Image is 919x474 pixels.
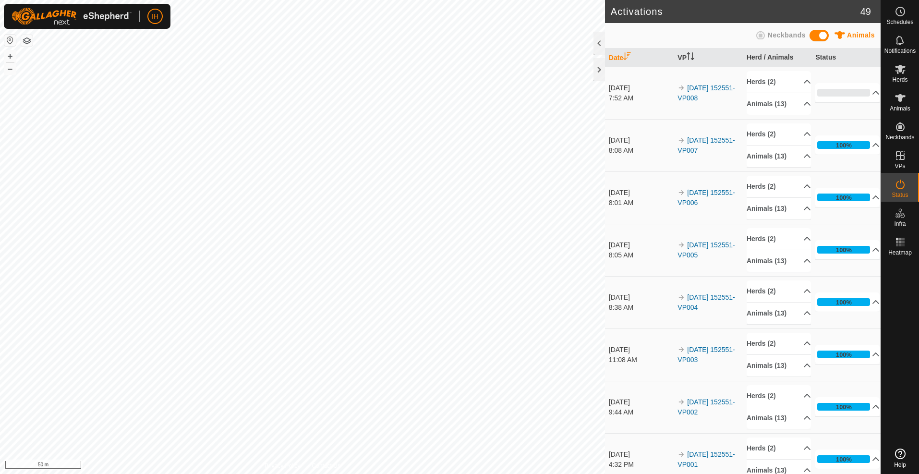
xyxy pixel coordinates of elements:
[747,280,811,302] p-accordion-header: Herds (2)
[605,49,674,67] th: Date
[817,298,870,306] div: 100%
[895,163,905,169] span: VPs
[677,346,685,353] img: arrow
[747,93,811,115] p-accordion-header: Animals (13)
[609,460,673,470] div: 4:32 PM
[265,462,301,470] a: Privacy Policy
[894,221,906,227] span: Infra
[836,455,852,464] div: 100%
[817,141,870,149] div: 100%
[860,4,871,19] span: 49
[768,31,806,39] span: Neckbands
[677,136,735,154] a: [DATE] 152551-VP007
[743,49,812,67] th: Herd / Animals
[21,35,33,47] button: Map Layers
[747,385,811,407] p-accordion-header: Herds (2)
[747,333,811,354] p-accordion-header: Herds (2)
[892,77,907,83] span: Herds
[884,48,916,54] span: Notifications
[817,403,870,411] div: 100%
[609,198,673,208] div: 8:01 AM
[747,198,811,219] p-accordion-header: Animals (13)
[677,84,685,92] img: arrow
[747,146,811,167] p-accordion-header: Animals (13)
[747,250,811,272] p-accordion-header: Animals (13)
[817,194,870,201] div: 100%
[836,298,852,307] div: 100%
[4,63,16,74] button: –
[674,49,743,67] th: VP
[677,189,735,207] a: [DATE] 152551-VP006
[677,241,735,259] a: [DATE] 152551-VP005
[747,228,811,250] p-accordion-header: Herds (2)
[815,240,880,259] p-accordion-header: 100%
[892,192,908,198] span: Status
[609,345,673,355] div: [DATE]
[677,189,685,196] img: arrow
[677,293,735,311] a: [DATE] 152551-VP004
[677,398,685,406] img: arrow
[815,292,880,312] p-accordion-header: 100%
[677,241,685,249] img: arrow
[312,462,340,470] a: Contact Us
[152,12,158,22] span: IH
[815,450,880,469] p-accordion-header: 100%
[890,106,910,111] span: Animals
[836,402,852,412] div: 100%
[815,397,880,416] p-accordion-header: 100%
[815,135,880,155] p-accordion-header: 100%
[677,84,735,102] a: [DATE] 152551-VP008
[815,83,880,102] p-accordion-header: 0%
[609,188,673,198] div: [DATE]
[677,398,735,416] a: [DATE] 152551-VP002
[747,407,811,429] p-accordion-header: Animals (13)
[817,455,870,463] div: 100%
[747,123,811,145] p-accordion-header: Herds (2)
[611,6,860,17] h2: Activations
[609,397,673,407] div: [DATE]
[888,250,912,255] span: Heatmap
[817,246,870,254] div: 100%
[677,450,685,458] img: arrow
[817,89,870,97] div: 0%
[609,355,673,365] div: 11:08 AM
[815,188,880,207] p-accordion-header: 100%
[677,293,685,301] img: arrow
[817,351,870,358] div: 100%
[677,136,685,144] img: arrow
[623,54,631,61] p-sorticon: Activate to sort
[747,176,811,197] p-accordion-header: Herds (2)
[847,31,875,39] span: Animals
[811,49,881,67] th: Status
[836,350,852,359] div: 100%
[677,450,735,468] a: [DATE] 152551-VP001
[609,135,673,146] div: [DATE]
[609,407,673,417] div: 9:44 AM
[881,445,919,472] a: Help
[687,54,694,61] p-sorticon: Activate to sort
[677,346,735,364] a: [DATE] 152551-VP003
[836,141,852,150] div: 100%
[815,345,880,364] p-accordion-header: 100%
[609,292,673,303] div: [DATE]
[885,134,914,140] span: Neckbands
[609,93,673,103] div: 7:52 AM
[609,450,673,460] div: [DATE]
[609,83,673,93] div: [DATE]
[886,19,913,25] span: Schedules
[4,35,16,46] button: Reset Map
[12,8,132,25] img: Gallagher Logo
[836,193,852,202] div: 100%
[747,303,811,324] p-accordion-header: Animals (13)
[609,146,673,156] div: 8:08 AM
[4,50,16,62] button: +
[747,355,811,377] p-accordion-header: Animals (13)
[894,462,906,468] span: Help
[747,71,811,93] p-accordion-header: Herds (2)
[609,250,673,260] div: 8:05 AM
[609,303,673,313] div: 8:38 AM
[747,438,811,459] p-accordion-header: Herds (2)
[836,245,852,255] div: 100%
[609,240,673,250] div: [DATE]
